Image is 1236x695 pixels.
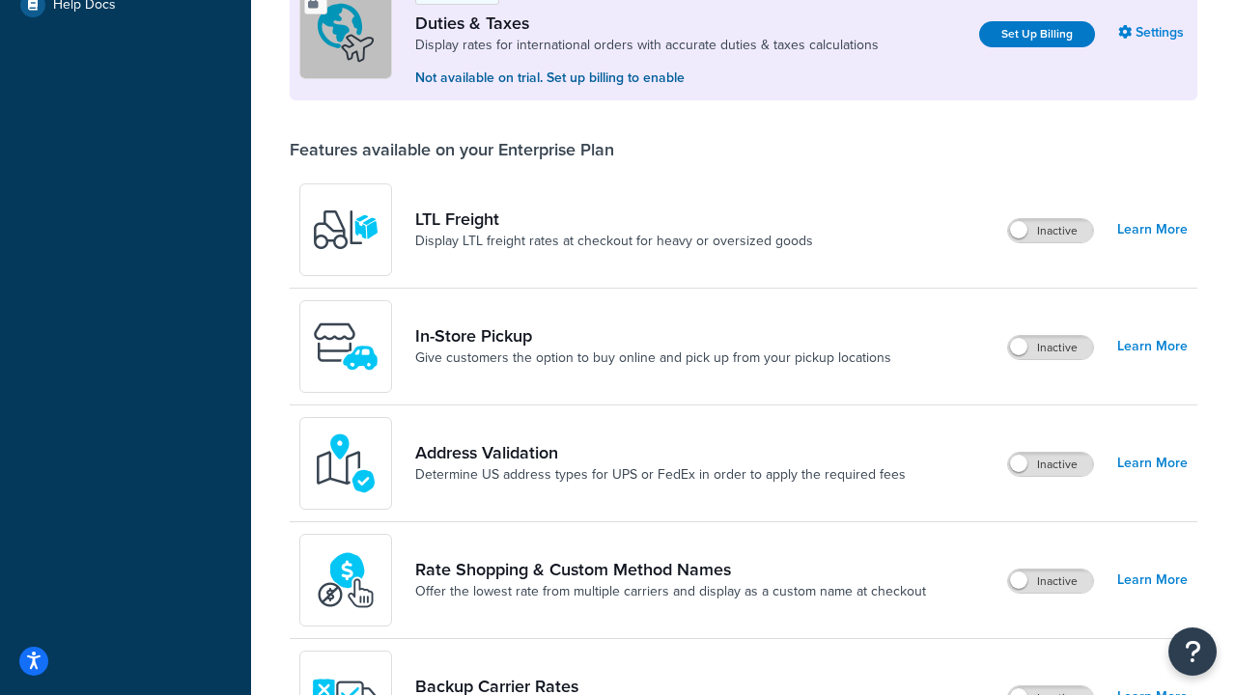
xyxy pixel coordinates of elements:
a: Offer the lowest rate from multiple carriers and display as a custom name at checkout [415,582,926,601]
a: Learn More [1117,216,1188,243]
a: In-Store Pickup [415,325,891,347]
img: kIG8fy0lQAAAABJRU5ErkJggg== [312,430,379,497]
a: Give customers the option to buy online and pick up from your pickup locations [415,348,891,368]
a: Display rates for international orders with accurate duties & taxes calculations [415,36,879,55]
div: Features available on your Enterprise Plan [290,139,614,160]
a: Display LTL freight rates at checkout for heavy or oversized goods [415,232,813,251]
img: wfgcfpwTIucLEAAAAASUVORK5CYII= [312,313,379,380]
a: Set Up Billing [979,21,1095,47]
a: LTL Freight [415,208,813,230]
a: Duties & Taxes [415,13,879,34]
a: Settings [1118,19,1188,46]
a: Rate Shopping & Custom Method Names [415,559,926,580]
p: Not available on trial. Set up billing to enable [415,68,879,89]
button: Open Resource Center [1168,627,1217,676]
a: Determine US address types for UPS or FedEx in order to apply the required fees [415,465,906,485]
label: Inactive [1008,570,1093,593]
a: Learn More [1117,333,1188,360]
a: Address Validation [415,442,906,463]
img: icon-duo-feat-rate-shopping-ecdd8bed.png [312,546,379,614]
img: y79ZsPf0fXUFUhFXDzUgf+ktZg5F2+ohG75+v3d2s1D9TjoU8PiyCIluIjV41seZevKCRuEjTPPOKHJsQcmKCXGdfprl3L4q7... [312,196,379,264]
a: Learn More [1117,450,1188,477]
label: Inactive [1008,453,1093,476]
label: Inactive [1008,219,1093,242]
a: Learn More [1117,567,1188,594]
label: Inactive [1008,336,1093,359]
